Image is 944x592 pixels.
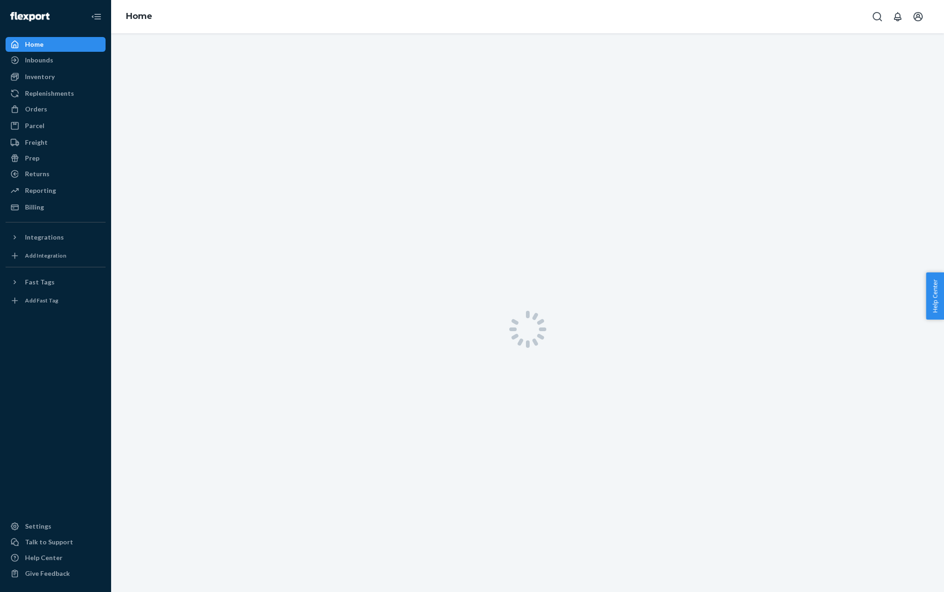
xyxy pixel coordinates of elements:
[6,102,106,117] a: Orders
[25,89,74,98] div: Replenishments
[25,40,44,49] div: Home
[25,233,64,242] div: Integrations
[6,248,106,263] a: Add Integration
[6,200,106,215] a: Billing
[6,293,106,308] a: Add Fast Tag
[868,7,887,26] button: Open Search Box
[6,135,106,150] a: Freight
[25,277,55,287] div: Fast Tags
[25,105,47,114] div: Orders
[6,151,106,166] a: Prep
[10,12,50,21] img: Flexport logo
[25,169,50,179] div: Returns
[25,569,70,578] div: Give Feedback
[25,121,44,130] div: Parcel
[6,166,106,181] a: Returns
[25,537,73,547] div: Talk to Support
[25,55,53,65] div: Inbounds
[909,7,927,26] button: Open account menu
[6,566,106,581] button: Give Feedback
[25,154,39,163] div: Prep
[6,230,106,245] button: Integrations
[6,275,106,290] button: Fast Tags
[25,252,66,259] div: Add Integration
[6,183,106,198] a: Reporting
[126,11,152,21] a: Home
[6,535,106,549] button: Talk to Support
[25,72,55,81] div: Inventory
[25,203,44,212] div: Billing
[6,53,106,68] a: Inbounds
[25,138,48,147] div: Freight
[25,553,63,562] div: Help Center
[6,86,106,101] a: Replenishments
[926,272,944,320] button: Help Center
[25,522,51,531] div: Settings
[6,37,106,52] a: Home
[6,69,106,84] a: Inventory
[6,550,106,565] a: Help Center
[87,7,106,26] button: Close Navigation
[119,3,160,30] ol: breadcrumbs
[888,7,907,26] button: Open notifications
[25,186,56,195] div: Reporting
[25,296,58,304] div: Add Fast Tag
[6,118,106,133] a: Parcel
[6,519,106,534] a: Settings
